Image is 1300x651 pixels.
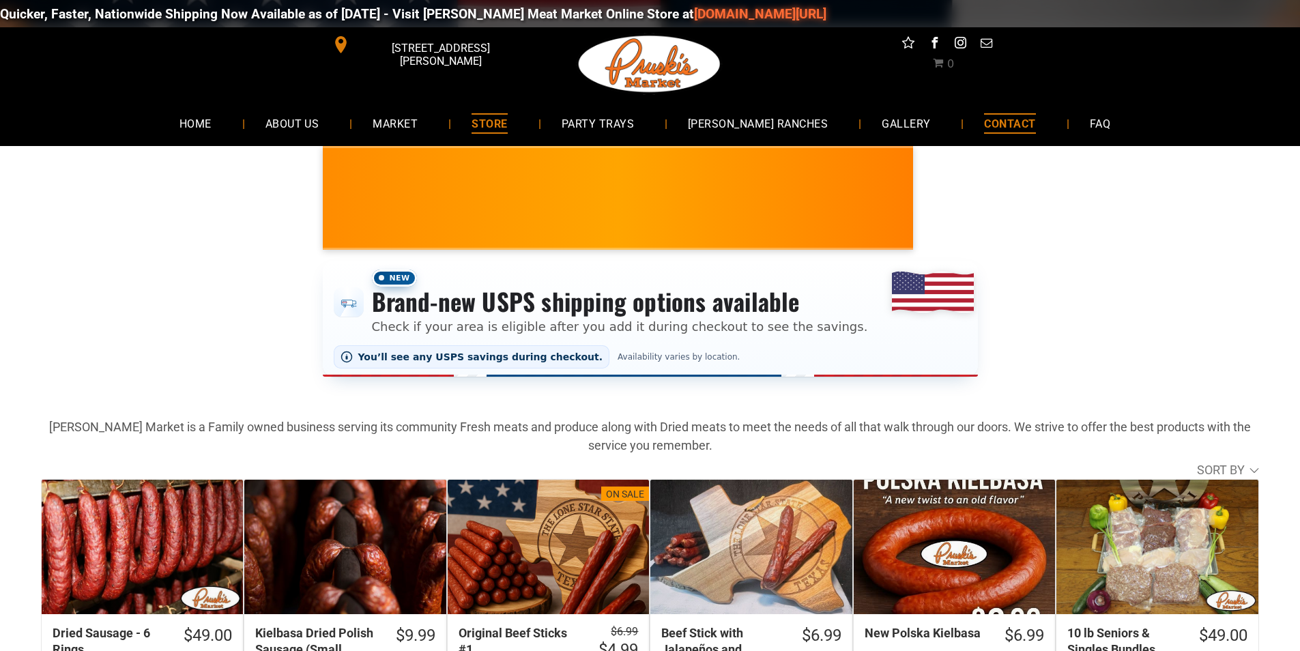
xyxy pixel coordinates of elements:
a: instagram [951,34,969,55]
a: FAQ [1069,105,1131,141]
div: $49.00 [1199,625,1247,646]
a: MARKET [352,105,438,141]
a: email [977,34,995,55]
a: Social network [899,34,917,55]
h3: Brand-new USPS shipping options available [372,287,868,317]
span: You’ll see any USPS savings during checkout. [358,351,603,362]
span: New [372,270,417,287]
a: ABOUT US [245,105,340,141]
span: Availability varies by location. [615,352,742,362]
a: STORE [451,105,528,141]
div: $9.99 [396,625,435,646]
a: [PERSON_NAME] RANCHES [667,105,848,141]
p: Check if your area is eligible after you add it during checkout to see the savings. [372,317,868,336]
strong: [PERSON_NAME] Market is a Family owned business serving its community Fresh meats and produce alo... [49,420,1251,452]
span: [PERSON_NAME] MARKET [903,207,1171,229]
span: [STREET_ADDRESS][PERSON_NAME] [352,35,528,74]
a: Kielbasa Dried Polish Sausage (Small Batch) [244,480,446,614]
div: On Sale [606,488,644,502]
a: $6.99New Polska Kielbasa [854,625,1055,646]
a: On SaleOriginal Beef Sticks #1 [448,480,649,614]
span: 0 [947,57,954,70]
a: GALLERY [861,105,951,141]
div: New Polska Kielbasa [865,625,987,641]
a: [DOMAIN_NAME][URL] [687,6,819,22]
a: Dried Sausage - 6 Rings [42,480,243,614]
div: Shipping options announcement [323,261,978,377]
s: $6.99 [611,625,638,638]
a: 10 lb Seniors &amp; Singles Bundles [1056,480,1258,614]
a: facebook [925,34,943,55]
img: Pruski-s+Market+HQ+Logo2-1920w.png [576,27,723,101]
span: CONTACT [984,113,1035,133]
a: HOME [159,105,232,141]
a: Beef Stick with Jalapeños and Cheese [650,480,852,614]
a: New Polska Kielbasa [854,480,1055,614]
a: [STREET_ADDRESS][PERSON_NAME] [323,34,532,55]
a: CONTACT [964,105,1056,141]
div: $6.99 [1005,625,1044,646]
a: PARTY TRAYS [541,105,654,141]
div: $6.99 [802,625,841,646]
div: $49.00 [184,625,232,646]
